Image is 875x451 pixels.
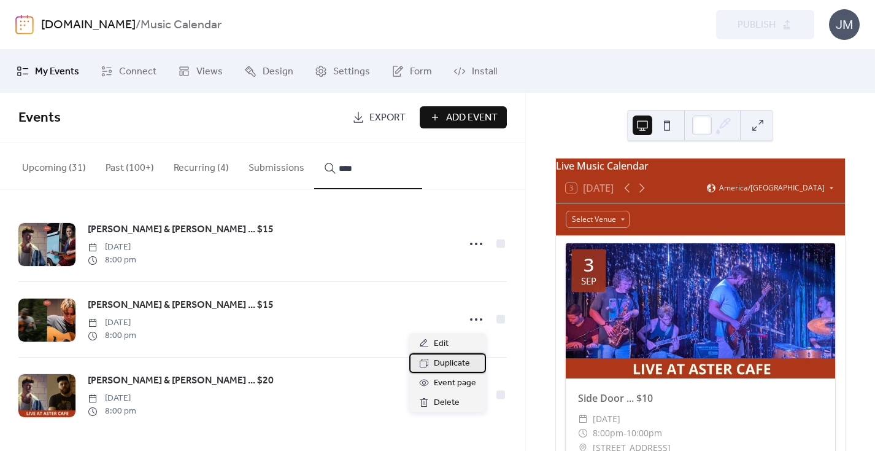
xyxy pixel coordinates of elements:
a: My Events [7,55,88,88]
div: JM [829,9,860,40]
span: 8:00 pm [88,329,136,342]
a: Views [169,55,232,88]
span: Add Event [446,111,498,125]
span: [DATE] [88,241,136,254]
a: [PERSON_NAME] & [PERSON_NAME] ... $15 [88,297,274,313]
span: Edit [434,337,449,351]
span: 8:00 pm [88,405,136,418]
span: Events [18,104,61,131]
a: Settings [306,55,379,88]
a: Export [343,106,415,128]
span: Design [263,65,293,79]
img: logo [15,15,34,34]
div: ​ [578,412,588,426]
span: [DATE] [88,316,136,329]
span: - [623,426,626,441]
span: [PERSON_NAME] & [PERSON_NAME] ... $20 [88,374,274,388]
a: Side Door ... $10 [578,391,653,405]
a: Connect [91,55,166,88]
b: Music Calendar [141,14,222,37]
span: America/[GEOGRAPHIC_DATA] [719,184,825,192]
b: / [136,14,141,37]
span: Views [196,65,223,79]
span: [PERSON_NAME] & [PERSON_NAME] ... $15 [88,298,274,313]
span: 8:00pm [593,426,623,441]
span: Delete [434,396,460,410]
a: [PERSON_NAME] & [PERSON_NAME] ... $15 [88,222,274,238]
span: Form [410,65,432,79]
button: Upcoming (31) [12,143,96,188]
span: 10:00pm [626,426,662,441]
button: Past (100+) [96,143,164,188]
span: Export [369,111,406,125]
span: Duplicate [434,356,470,371]
span: 8:00 pm [88,254,136,267]
button: Submissions [239,143,314,188]
button: Add Event [420,106,507,128]
div: ​ [578,426,588,441]
a: Install [444,55,506,88]
a: Form [382,55,441,88]
div: 3 [584,256,594,274]
div: Sep [581,276,596,286]
span: Install [472,65,497,79]
span: Settings [333,65,370,79]
a: [DOMAIN_NAME] [41,14,136,37]
span: [PERSON_NAME] & [PERSON_NAME] ... $15 [88,222,274,237]
span: Event page [434,376,476,391]
button: Recurring (4) [164,143,239,188]
span: [DATE] [88,392,136,405]
span: Connect [119,65,156,79]
span: [DATE] [593,412,620,426]
div: Live Music Calendar [556,159,845,173]
a: [PERSON_NAME] & [PERSON_NAME] ... $20 [88,373,274,389]
span: My Events [35,65,79,79]
a: Design [235,55,303,88]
